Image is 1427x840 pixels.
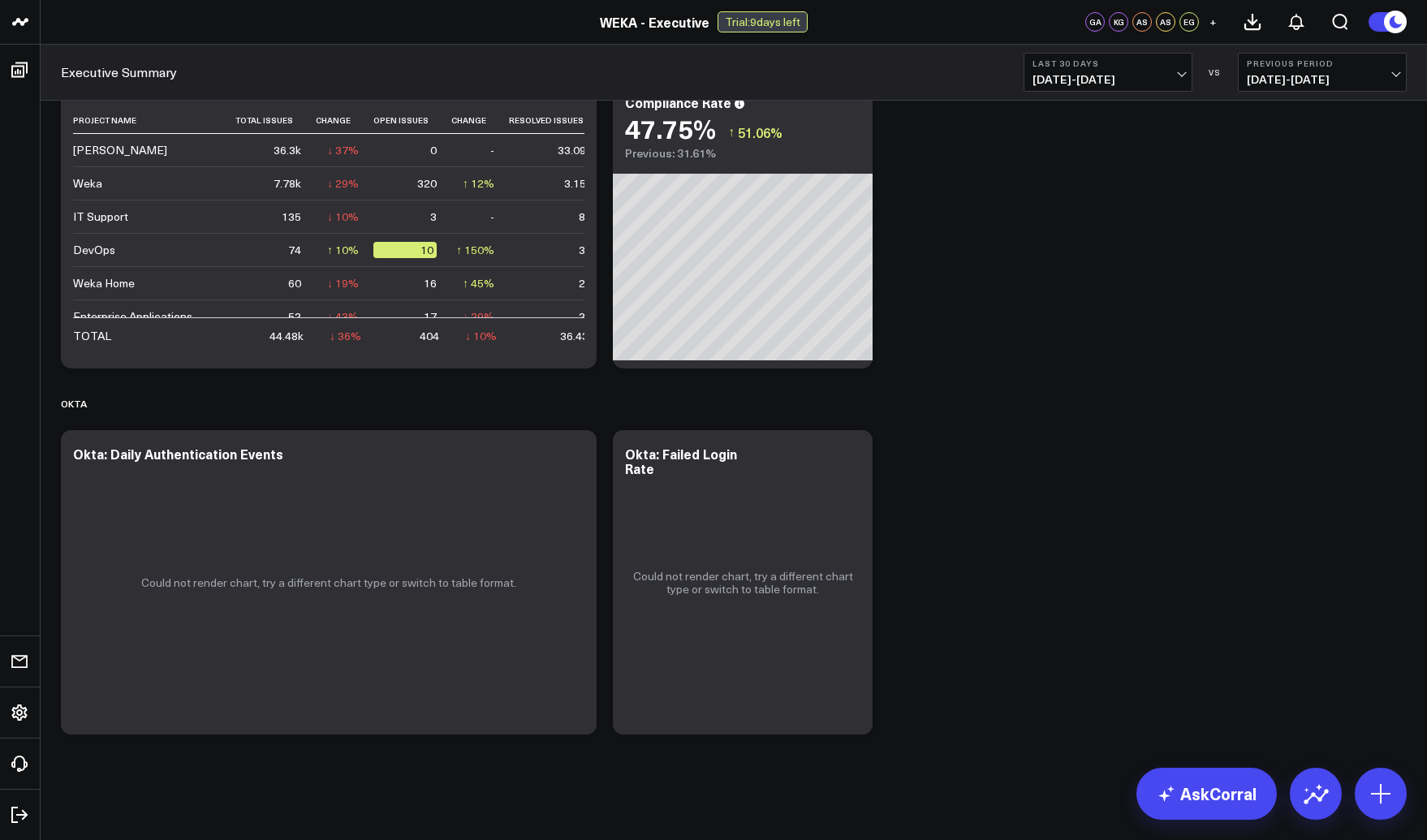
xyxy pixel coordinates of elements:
a: Executive Summary [61,63,177,81]
b: Last 30 Days [1033,58,1183,68]
div: VS [1201,67,1230,77]
span: [DATE] - [DATE] [1033,73,1183,86]
div: ↓ 19% [327,275,359,291]
div: Weka Home [73,275,135,291]
div: 74 [288,242,301,258]
div: ↓ 36% [330,328,361,344]
div: 0 [430,142,437,158]
span: + [1209,16,1217,28]
div: Previous: 31.61% [625,147,860,160]
div: Weka [73,175,102,192]
p: Could not render chart, try a different chart type or switch to table format. [141,576,516,589]
div: ↑ 12% [463,175,494,192]
th: Project Name [73,107,235,134]
div: ↓ 10% [465,328,497,344]
div: ↑ 150% [456,242,494,258]
div: 7.78k [274,175,301,192]
span: [DATE] - [DATE] [1247,73,1398,86]
div: Okta: Failed Login Rate [625,445,737,477]
div: 135 [282,209,301,225]
div: 36.3k [274,142,301,158]
div: 10 [373,242,437,258]
th: Open Issues [373,107,451,134]
button: Previous Period[DATE]-[DATE] [1238,53,1407,92]
div: - [490,142,494,158]
div: 21 [579,308,592,325]
div: Trial: 9 days left [718,11,808,32]
div: ↑ 10% [327,242,359,258]
div: ↓ 29% [327,175,359,192]
div: - [490,209,494,225]
div: ↓ 29% [463,308,494,325]
div: DevOps [73,242,115,258]
a: AskCorral [1136,768,1277,820]
p: Could not render chart, try a different chart type or switch to table format. [629,570,856,596]
div: 33.09k [558,142,592,158]
div: 86 [579,209,592,225]
div: 47.75% [625,114,716,143]
div: ↓ 10% [327,209,359,225]
div: Okta: Daily Authentication Events [73,445,283,463]
button: Last 30 Days[DATE]-[DATE] [1024,53,1192,92]
div: 404 [420,328,439,344]
th: Change [316,107,373,134]
div: KG [1109,12,1128,32]
div: ↑ 45% [463,275,494,291]
div: 36 [579,242,592,258]
div: 36.43k [560,328,594,344]
div: TOTAL [73,328,111,344]
div: 3 [430,209,437,225]
th: Resolved Issues [509,107,606,134]
div: Enterprise Applications [73,308,192,325]
div: 3.15k [564,175,592,192]
div: EG [1179,12,1199,32]
a: WEKA - Executive [600,13,709,31]
button: + [1203,12,1222,32]
div: 27 [579,275,592,291]
div: AS [1132,12,1152,32]
div: 44.48k [269,328,304,344]
th: Change [451,107,509,134]
div: ↓ 43% [327,308,359,325]
div: IT Support [73,209,128,225]
th: Total Issues [235,107,316,134]
div: GA [1085,12,1105,32]
div: 320 [417,175,437,192]
span: ↑ [728,122,735,143]
div: Okta [61,385,87,422]
div: AS [1156,12,1175,32]
span: 51.06% [738,123,782,141]
div: 17 [424,308,437,325]
b: Previous Period [1247,58,1398,68]
div: ↓ 37% [327,142,359,158]
div: 52 [288,308,301,325]
div: 16 [424,275,437,291]
div: 60 [288,275,301,291]
div: [PERSON_NAME] [73,142,167,158]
